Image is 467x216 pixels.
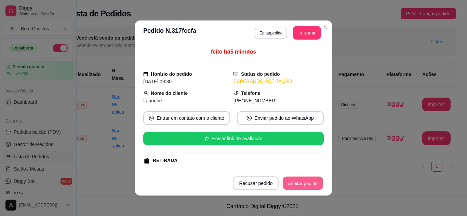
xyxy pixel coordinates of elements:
strong: Telefone [241,90,261,96]
span: desktop [233,72,238,76]
button: Close [320,22,331,33]
span: whats-app [247,116,252,120]
span: phone [233,91,238,96]
div: RETIRADA [153,157,177,164]
button: starEnviar link de avaliação [143,132,324,145]
button: Imprimir [293,26,321,40]
button: Aceitar pedido [283,177,323,190]
strong: Nome do cliente [151,90,188,96]
button: Editarpedido [255,28,287,39]
strong: Status do pedido [241,71,280,77]
button: whats-appEntrar em contato com o cliente [143,111,230,125]
button: whats-appEnviar pedido ao WhatsApp [237,111,324,125]
span: Lauriene [143,98,162,103]
span: calendar [143,72,148,76]
span: feito há 5 minutos [211,49,256,55]
span: user [143,91,148,96]
div: ESPERANDO ACEITAÇÃO [233,78,324,85]
span: whats-app [149,116,154,120]
span: [DATE] 09:30 [143,79,172,84]
button: Recusar pedido [233,176,279,190]
h3: Pedido N. 317fccfa [143,26,196,40]
span: star [204,136,209,141]
strong: Horário do pedido [151,71,192,77]
span: [PHONE_NUMBER] [233,98,277,103]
